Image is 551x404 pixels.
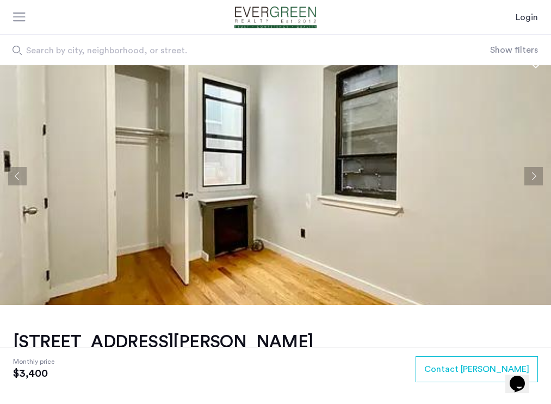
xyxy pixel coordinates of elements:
a: Login [516,11,538,24]
button: Previous apartment [8,167,27,185]
button: Next apartment [524,167,543,185]
img: logo [222,7,329,28]
span: Monthly price [13,356,54,367]
span: Search by city, neighborhood, or street. [26,44,418,57]
h1: [STREET_ADDRESS][PERSON_NAME] [13,331,313,353]
a: Cazamio Logo [222,7,329,28]
iframe: chat widget [505,361,540,393]
span: $3,400 [13,367,54,380]
button: Show or hide filters [490,43,538,57]
span: Contact [PERSON_NAME] [424,363,529,376]
button: button [416,356,538,382]
a: [STREET_ADDRESS][PERSON_NAME][GEOGRAPHIC_DATA], [GEOGRAPHIC_DATA], 11221 [13,331,313,366]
